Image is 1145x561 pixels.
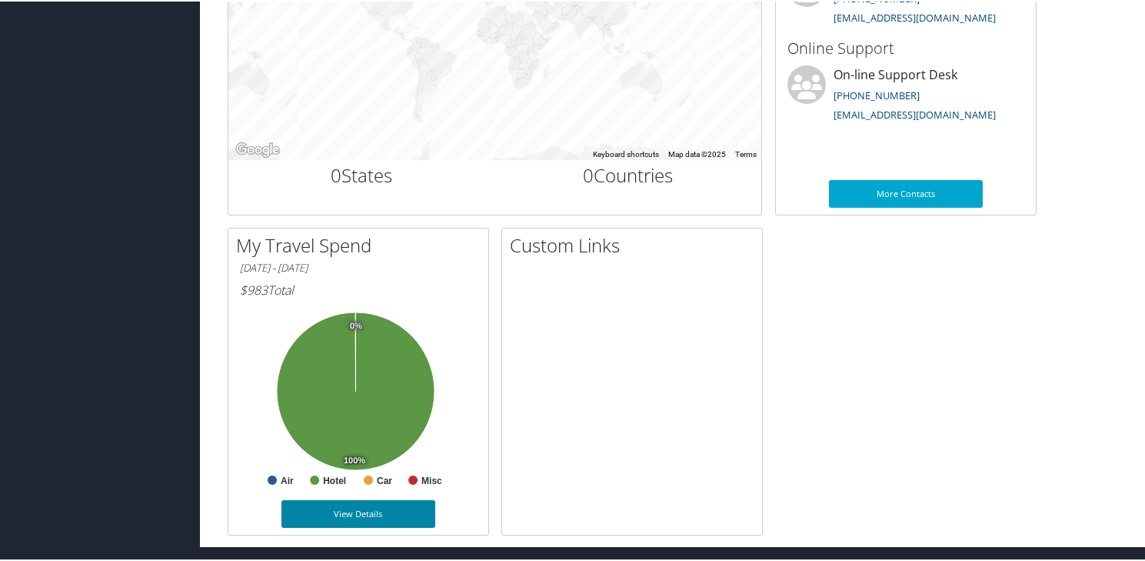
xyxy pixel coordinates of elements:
[507,161,751,187] h2: Countries
[834,9,996,23] a: [EMAIL_ADDRESS][DOMAIN_NAME]
[583,161,594,186] span: 0
[344,455,365,464] tspan: 100%
[236,231,488,257] h2: My Travel Spend
[593,148,659,159] button: Keyboard shortcuts
[668,149,726,157] span: Map data ©2025
[232,139,283,159] a: Open this area in Google Maps (opens a new window)
[510,231,762,257] h2: Custom Links
[829,179,983,206] a: More Contacts
[240,280,477,297] h6: Total
[377,474,392,485] text: Car
[350,320,362,329] tspan: 0%
[421,474,442,485] text: Misc
[787,36,1024,58] h3: Online Support
[834,87,920,101] a: [PHONE_NUMBER]
[735,149,757,157] a: Terms (opens in new tab)
[281,499,435,526] a: View Details
[834,106,996,120] a: [EMAIL_ADDRESS][DOMAIN_NAME]
[331,161,341,186] span: 0
[281,474,294,485] text: Air
[240,280,268,297] span: $983
[240,259,477,274] h6: [DATE] - [DATE]
[323,474,346,485] text: Hotel
[240,161,484,187] h2: States
[780,64,1032,127] li: On-line Support Desk
[232,139,283,159] img: Google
